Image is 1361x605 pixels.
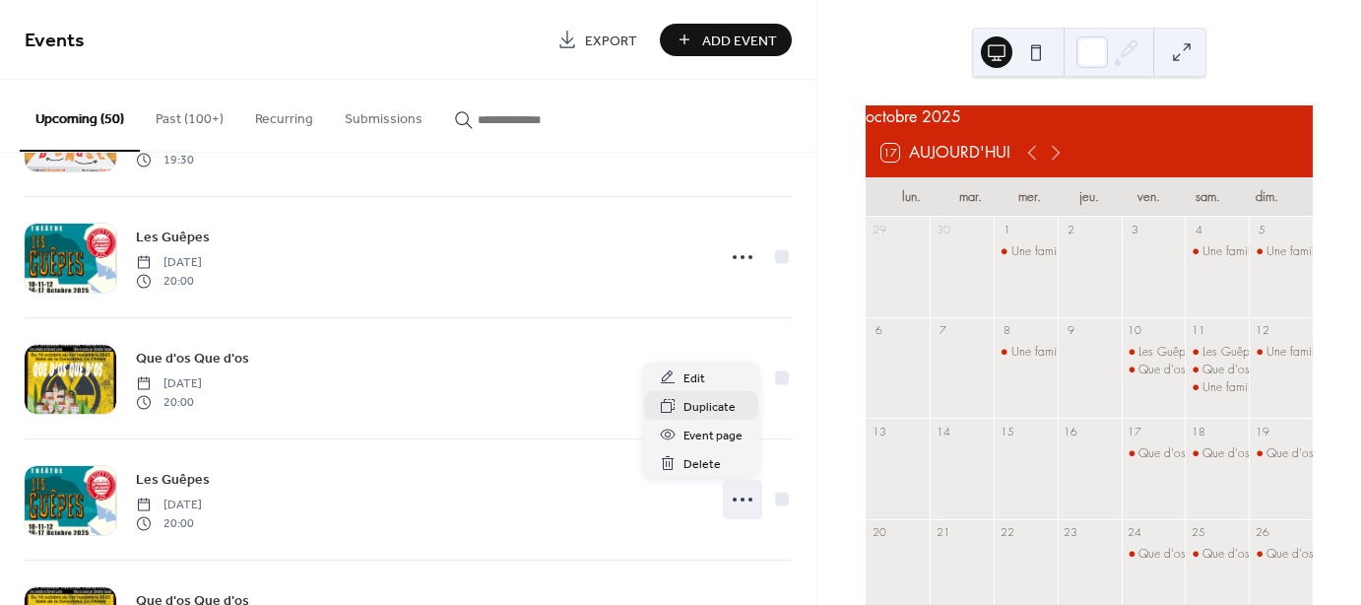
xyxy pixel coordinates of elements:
[1128,323,1142,338] div: 10
[1185,344,1249,361] div: Les Guêpes
[872,424,886,438] div: 13
[136,468,210,491] a: Les Guêpes
[1122,362,1186,378] div: Que d'os Que d'os
[1255,525,1269,540] div: 26
[660,24,792,56] button: Add Event
[936,223,950,237] div: 30
[1202,362,1301,378] div: Que d'os Que d'os
[1202,445,1301,462] div: Que d'os Que d'os
[875,139,1017,167] button: 17Aujourd'hui
[1202,243,1327,260] div: Une famille décomposée
[543,24,652,56] a: Export
[585,31,637,51] span: Export
[239,80,329,150] button: Recurring
[1255,223,1269,237] div: 5
[136,375,202,393] span: [DATE]
[136,226,210,248] a: Les Guêpes
[1128,223,1142,237] div: 3
[140,80,239,150] button: Past (100+)
[936,525,950,540] div: 21
[1185,546,1249,563] div: Que d'os Que d'os
[1000,424,1014,438] div: 15
[1191,525,1205,540] div: 25
[136,228,210,248] span: Les Guêpes
[683,426,743,446] span: Event page
[1119,177,1178,217] div: ven.
[1138,546,1237,563] div: Que d'os Que d'os
[683,454,721,475] span: Delete
[20,80,140,152] button: Upcoming (50)
[1185,445,1249,462] div: Que d'os Que d'os
[25,22,85,60] span: Events
[1064,424,1078,438] div: 16
[1191,424,1205,438] div: 18
[872,223,886,237] div: 29
[136,514,202,532] span: 20:00
[1255,424,1269,438] div: 19
[1202,546,1301,563] div: Que d'os Que d'os
[136,272,202,290] span: 20:00
[136,349,249,370] span: Que d'os Que d'os
[1178,177,1237,217] div: sam.
[994,243,1058,260] div: Une famille décomposée
[1202,379,1327,396] div: Une famille décomposée
[936,323,950,338] div: 7
[1064,223,1078,237] div: 2
[1202,344,1261,361] div: Les Guêpes
[872,323,886,338] div: 6
[1238,177,1297,217] div: dim.
[1011,344,1135,361] div: Une famille décomposée
[1128,424,1142,438] div: 17
[1249,546,1313,563] div: Que d'os Que d'os
[136,497,202,514] span: [DATE]
[994,344,1058,361] div: Une famille décomposée
[1249,344,1313,361] div: Une famille décomposée
[1000,525,1014,540] div: 22
[940,177,1000,217] div: mar.
[136,393,202,411] span: 20:00
[872,525,886,540] div: 20
[683,397,736,418] span: Duplicate
[1249,445,1313,462] div: Que d'os Que d'os
[1138,445,1237,462] div: Que d'os Que d'os
[1185,379,1249,396] div: Une famille décomposée
[936,424,950,438] div: 14
[1185,362,1249,378] div: Que d'os Que d'os
[136,470,210,491] span: Les Guêpes
[1255,323,1269,338] div: 12
[1060,177,1119,217] div: jeu.
[1000,323,1014,338] div: 8
[881,177,940,217] div: lun.
[136,347,249,370] a: Que d'os Que d'os
[329,80,438,150] button: Submissions
[1138,344,1197,361] div: Les Guêpes
[1138,362,1237,378] div: Que d'os Que d'os
[1064,525,1078,540] div: 23
[1191,323,1205,338] div: 11
[1185,243,1249,260] div: Une famille décomposée
[866,105,1313,129] div: octobre 2025
[1122,344,1186,361] div: Les Guêpes
[136,151,202,168] span: 19:30
[1122,546,1186,563] div: Que d'os Que d'os
[1128,525,1142,540] div: 24
[1249,243,1313,260] div: Une famille décomposée
[1000,223,1014,237] div: 1
[1064,323,1078,338] div: 9
[702,31,777,51] span: Add Event
[1011,243,1135,260] div: Une famille décomposée
[1001,177,1060,217] div: mer.
[136,254,202,272] span: [DATE]
[683,369,705,389] span: Edit
[1191,223,1205,237] div: 4
[1122,445,1186,462] div: Que d'os Que d'os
